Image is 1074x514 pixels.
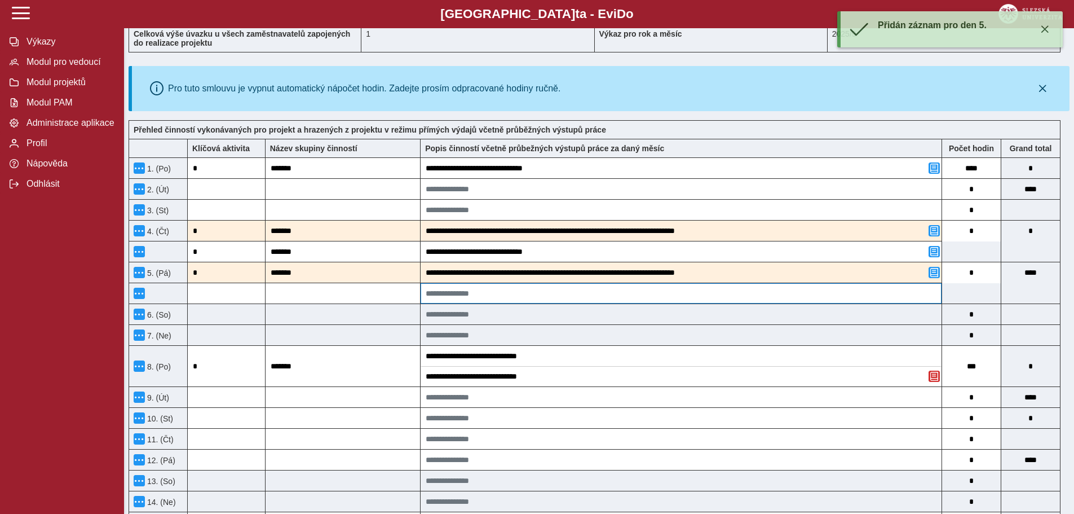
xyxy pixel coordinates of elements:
span: 3. (St) [145,206,169,215]
span: 10. (St) [145,414,173,423]
span: Administrace aplikace [23,118,114,128]
button: Přidat poznámku [929,246,940,257]
span: D [617,7,626,21]
span: 9. (Út) [145,393,169,402]
span: 12. (Pá) [145,456,175,465]
button: Menu [134,288,145,299]
button: Menu [134,204,145,216]
div: 1 [361,24,594,52]
b: Výkaz pro rok a měsíc [599,29,682,38]
b: Název skupiny činností [270,144,357,153]
button: Menu [134,412,145,424]
button: Menu [134,183,145,195]
span: 13. (So) [145,477,175,486]
span: 11. (Čt) [145,435,174,444]
button: Menu [134,162,145,174]
span: 14. (Ne) [145,498,176,507]
span: Modul PAM [23,98,114,108]
button: Menu [134,246,145,257]
span: 6. (So) [145,310,171,319]
span: Odhlásit [23,179,114,189]
button: Menu [134,454,145,465]
button: Menu [134,225,145,236]
b: Klíčová aktivita [192,144,250,153]
span: 1. (Po) [145,164,171,173]
span: 7. (Ne) [145,331,171,340]
span: t [575,7,579,21]
span: 2. (Út) [145,185,169,194]
span: Profil [23,138,114,148]
button: Odstranit poznámku [929,371,940,382]
span: Modul projektů [23,77,114,87]
div: 2025/9 [828,24,1060,52]
b: Přehled činností vykonávaných pro projekt a hrazených z projektu v režimu přímých výdajů včetně p... [134,125,606,134]
span: Nápověda [23,159,114,169]
span: 5. (Pá) [145,269,171,278]
span: Výkazy [23,37,114,47]
button: Menu [134,496,145,507]
button: Menu [134,330,145,341]
b: Popis činností včetně průbežných výstupů práce za daný měsíc [425,144,664,153]
div: Pro tuto smlouvu je vypnut automatický nápočet hodin. Zadejte prosím odpracované hodiny ručně. [168,84,560,94]
span: 8. (Po) [145,362,171,371]
button: Menu [134,309,145,320]
button: Menu [134,475,145,486]
b: Celková výše úvazku u všech zaměstnavatelů zapojených do realizace projektu [134,29,350,47]
button: Přidat poznámku [929,225,940,236]
span: o [626,7,634,21]
button: Přidat poznámku [929,162,940,174]
button: Přidat poznámku [929,267,940,278]
button: Menu [134,361,145,372]
img: logo_web_su.png [998,4,1062,24]
b: [GEOGRAPHIC_DATA] a - Evi [34,7,1040,21]
button: Menu [134,267,145,278]
button: Menu [134,392,145,403]
b: Počet hodin [942,144,1001,153]
span: Modul pro vedoucí [23,57,114,67]
button: Menu [134,433,145,445]
b: Suma za den přes všechny výkazy [1001,144,1060,153]
span: Přidán záznam pro den 5. [878,20,987,30]
span: 4. (Čt) [145,227,169,236]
